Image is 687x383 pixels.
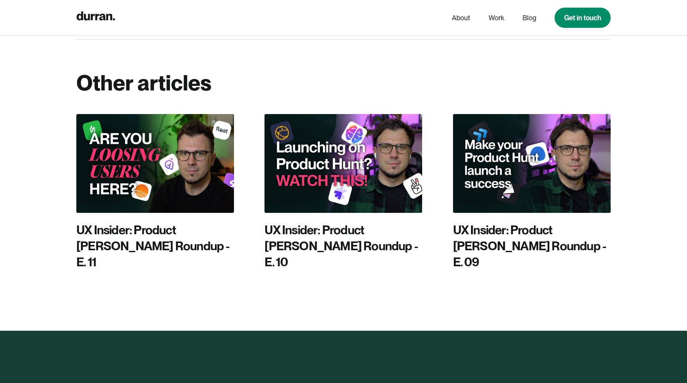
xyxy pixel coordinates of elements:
div: UX Insider: Product [PERSON_NAME] Roundup - E. 10 [264,222,422,270]
a: home [76,10,115,26]
a: UX Insider: Product [PERSON_NAME] Roundup - E. 10 [264,114,422,270]
h2: Other articles [76,70,611,96]
a: About [452,11,470,25]
div: UX Insider: Product [PERSON_NAME] Roundup - E. 11 [76,222,234,270]
div: UX Insider: Product [PERSON_NAME] Roundup - E. 09 [453,222,611,270]
a: Work [489,11,504,25]
a: Get in touch [555,8,611,28]
a: UX Insider: Product [PERSON_NAME] Roundup - E. 11 [76,114,234,270]
a: Blog [523,11,536,25]
a: UX Insider: Product [PERSON_NAME] Roundup - E. 09 [453,114,611,270]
